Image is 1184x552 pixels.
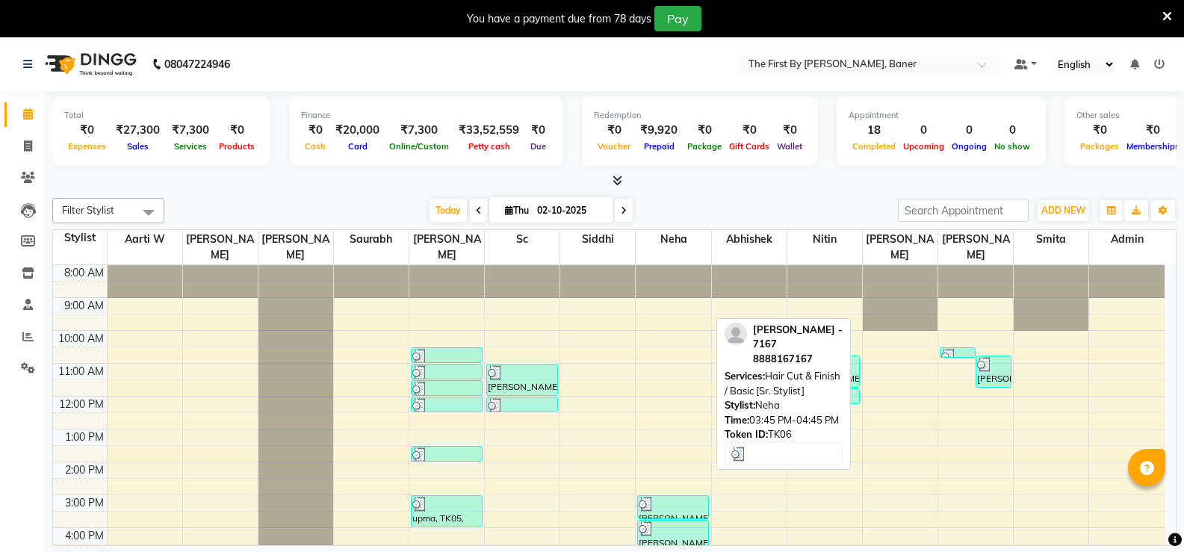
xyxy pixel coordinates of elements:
div: 8:00 AM [61,265,107,281]
span: Today [430,199,467,222]
input: 2025-10-02 [533,199,607,222]
div: [PERSON_NAME]- 5310, TK02, 11:30 AM-12:00 PM, Hair Cut / Fringe [Sr. Stylist] [412,381,482,395]
div: 0 [991,122,1034,139]
span: Smita [1014,230,1088,249]
span: Token ID: [725,428,768,440]
span: Admin [1089,230,1165,249]
div: 03:45 PM-04:45 PM [725,413,843,428]
span: Thu [501,205,533,216]
div: [PERSON_NAME], TK03, 11:00 AM-12:00 PM, Haircut (Men) - Senior Stylist [487,365,557,395]
span: Package [684,141,725,152]
span: [PERSON_NAME] [863,230,937,264]
div: ₹0 [684,122,725,139]
div: [PERSON_NAME] - 9620, TK01, 10:30 AM-10:45 AM, Brows : Wax & Thread - Eyebrows [940,348,975,357]
span: Cash [301,141,329,152]
div: ₹0 [525,122,551,139]
span: Petty cash [465,141,514,152]
div: Redemption [594,109,806,122]
div: Appointment [849,109,1034,122]
button: ADD NEW [1038,200,1089,221]
span: Time: [725,414,749,426]
div: ₹33,52,559 [453,122,525,139]
div: [PERSON_NAME] - 7167, TK06, 03:45 PM-04:45 PM, Hair Cut & Finish / Basic [Sr. Stylist] [638,521,708,551]
div: ₹0 [64,122,110,139]
div: [PERSON_NAME]- 5310, TK02, 11:00 AM-11:30 AM, [PERSON_NAME] - Moushtache Colour [412,365,482,379]
span: Siddhi [560,230,635,249]
div: [PERSON_NAME]- 5310, TK02, 10:30 AM-11:00 AM, [PERSON_NAME] - Moushtache Trim [412,348,482,362]
div: ₹27,300 [110,122,166,139]
div: Finance [301,109,551,122]
span: Aarti W [108,230,182,249]
span: Stylist: [725,399,755,411]
span: Sc [485,230,560,249]
span: Online/Custom [385,141,453,152]
div: 2:00 PM [62,462,107,478]
input: Search Appointment [898,199,1029,222]
b: 08047224946 [164,43,230,85]
img: profile [725,323,747,345]
div: Total [64,109,258,122]
span: Neha [636,230,710,249]
div: [PERSON_NAME] - 9620, TK01, 10:45 AM-11:45 AM, Manicure - Signature Manicure [976,356,1011,387]
span: Upcoming [899,141,948,152]
div: ₹7,300 [166,122,215,139]
span: [PERSON_NAME] [258,230,333,264]
span: Prepaid [640,141,678,152]
div: ₹0 [301,122,329,139]
div: 10:00 AM [55,331,107,347]
div: ₹20,000 [329,122,385,139]
div: ₹0 [215,122,258,139]
div: [PERSON_NAME] - 9210, TK04, 12:00 PM-12:30 PM, [PERSON_NAME] Trim/Shave [412,397,482,412]
span: Completed [849,141,899,152]
div: Neha [725,398,843,413]
div: Stylist [53,230,107,246]
span: Hair Cut & Finish / Basic [Sr. Stylist] [725,370,840,397]
span: Memberships [1123,141,1183,152]
span: Card [344,141,371,152]
span: No show [991,141,1034,152]
span: Abhishek [712,230,787,249]
div: 1:00 PM [62,429,107,445]
div: You have a payment due from 78 days [467,11,651,27]
div: 8888167167 [753,352,843,367]
div: ₹0 [725,122,773,139]
div: TK06 [725,427,843,442]
div: 0 [899,122,948,139]
div: ₹9,920 [634,122,684,139]
span: Ongoing [948,141,991,152]
div: 11:00 AM [55,364,107,379]
div: ₹0 [773,122,806,139]
span: Nitin [787,230,862,249]
span: Sales [123,141,152,152]
div: 4:00 PM [62,528,107,544]
span: Expenses [64,141,110,152]
div: 12:00 PM [56,397,107,412]
div: [PERSON_NAME], TK03, 12:00 PM-12:30 PM, [PERSON_NAME] - Moushtache Trim [487,397,557,412]
span: Filter Stylist [62,204,114,216]
span: Services: [725,370,765,382]
div: 18 [849,122,899,139]
span: [PERSON_NAME] [183,230,258,264]
img: logo [38,43,140,85]
div: 0 [948,122,991,139]
span: Packages [1076,141,1123,152]
span: Services [170,141,211,152]
div: [PERSON_NAME] - 9210, TK08, 01:30 PM-02:00 PM, [PERSON_NAME] Trim/Shave [412,447,482,461]
span: ADD NEW [1041,205,1085,216]
div: ₹0 [1076,122,1123,139]
div: ₹0 [594,122,634,139]
div: ₹7,300 [385,122,453,139]
button: Pay [654,6,701,31]
span: [PERSON_NAME] [938,230,1013,264]
span: Due [527,141,550,152]
span: Wallet [773,141,806,152]
div: ₹0 [1123,122,1183,139]
span: [PERSON_NAME] [409,230,484,264]
div: [PERSON_NAME] - 7167, TK06, 03:00 PM-03:45 PM, Hair Spa [Moroccan Oil]* [638,496,708,518]
span: Gift Cards [725,141,773,152]
div: 9:00 AM [61,298,107,314]
div: 3:00 PM [62,495,107,511]
span: [PERSON_NAME] - 7167 [753,323,843,350]
span: Voucher [594,141,634,152]
iframe: chat widget [1121,492,1169,537]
